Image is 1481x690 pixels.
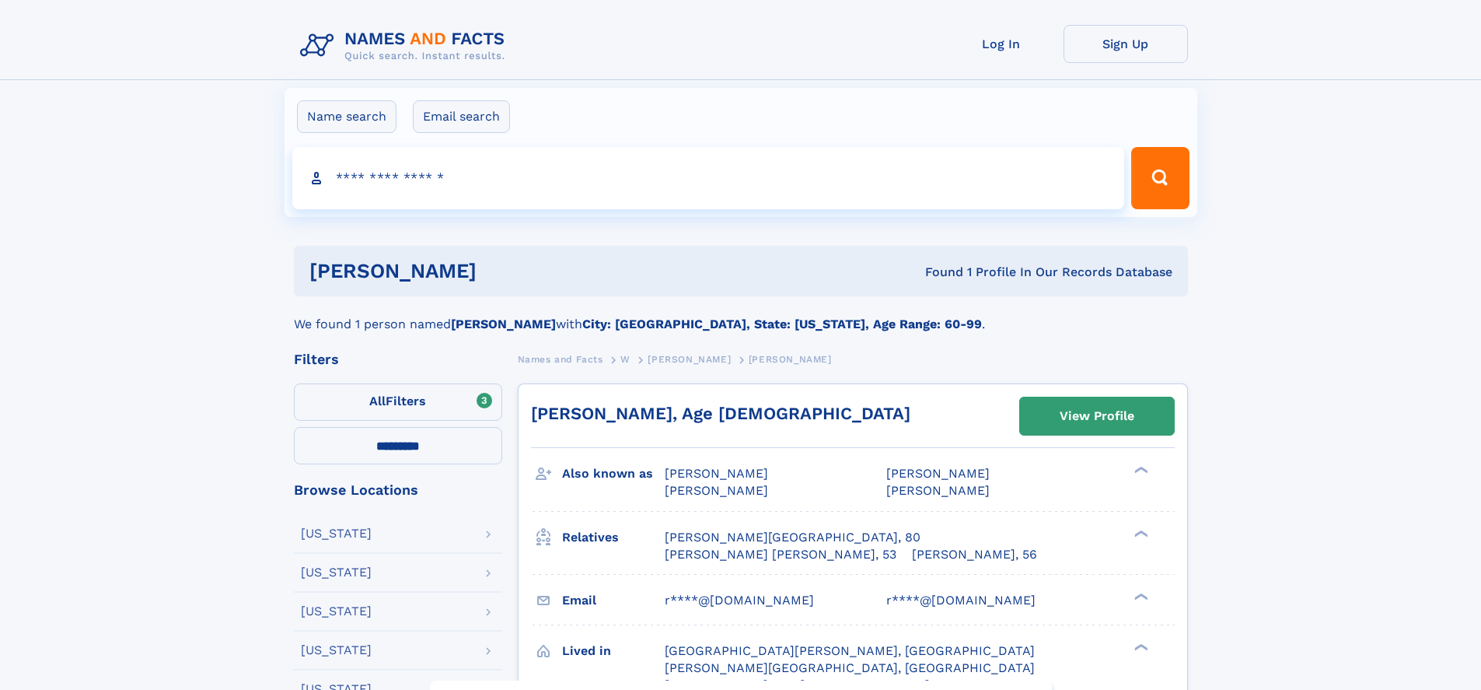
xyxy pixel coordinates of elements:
[582,317,982,331] b: City: [GEOGRAPHIC_DATA], State: [US_STATE], Age Range: 60-99
[562,587,665,614] h3: Email
[1130,642,1149,652] div: ❯
[648,354,731,365] span: [PERSON_NAME]
[294,483,502,497] div: Browse Locations
[1130,528,1149,538] div: ❯
[1020,398,1174,435] a: View Profile
[562,461,665,487] h3: Also known as
[369,394,386,408] span: All
[665,483,768,498] span: [PERSON_NAME]
[1131,147,1189,209] button: Search Button
[292,147,1125,209] input: search input
[294,25,518,67] img: Logo Names and Facts
[665,529,920,546] a: [PERSON_NAME][GEOGRAPHIC_DATA], 80
[665,643,1035,658] span: [GEOGRAPHIC_DATA][PERSON_NAME], [GEOGRAPHIC_DATA]
[620,349,630,369] a: W
[665,546,896,563] a: [PERSON_NAME] [PERSON_NAME], 53
[301,605,372,618] div: [US_STATE]
[749,354,832,365] span: [PERSON_NAME]
[518,349,603,369] a: Names and Facts
[700,264,1172,281] div: Found 1 Profile In Our Records Database
[562,524,665,551] h3: Relatives
[1130,465,1149,475] div: ❯
[1064,25,1188,63] a: Sign Up
[531,404,910,423] a: [PERSON_NAME], Age [DEMOGRAPHIC_DATA]
[301,566,372,579] div: [US_STATE]
[912,546,1037,563] a: [PERSON_NAME], 56
[301,527,372,540] div: [US_STATE]
[294,352,502,366] div: Filters
[620,354,630,365] span: W
[301,644,372,657] div: [US_STATE]
[562,638,665,664] h3: Lived in
[294,296,1188,334] div: We found 1 person named with .
[665,466,768,481] span: [PERSON_NAME]
[886,483,990,498] span: [PERSON_NAME]
[886,466,990,481] span: [PERSON_NAME]
[648,349,731,369] a: [PERSON_NAME]
[1060,398,1134,434] div: View Profile
[297,100,396,133] label: Name search
[309,261,701,281] h1: [PERSON_NAME]
[1130,591,1149,601] div: ❯
[451,317,556,331] b: [PERSON_NAME]
[939,25,1064,63] a: Log In
[665,660,1035,675] span: [PERSON_NAME][GEOGRAPHIC_DATA], [GEOGRAPHIC_DATA]
[413,100,510,133] label: Email search
[294,384,502,421] label: Filters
